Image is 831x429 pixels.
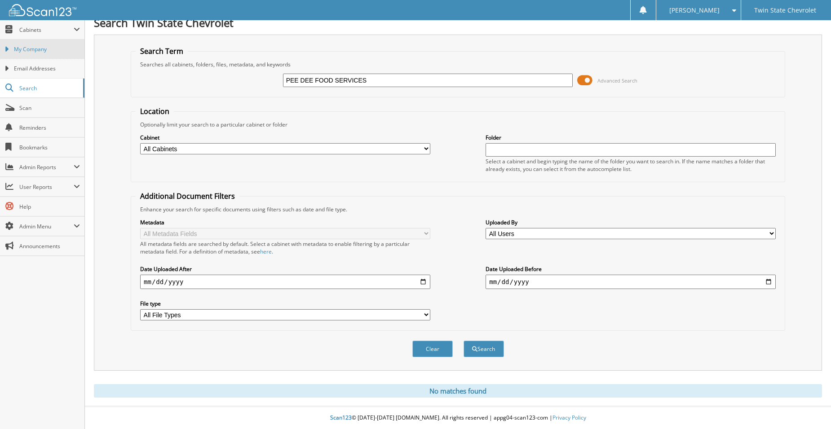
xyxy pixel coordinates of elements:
[136,206,780,213] div: Enhance your search for specific documents using filters such as date and file type.
[486,158,776,173] div: Select a cabinet and begin typing the name of the folder you want to search in. If the name match...
[486,275,776,289] input: end
[14,45,80,53] span: My Company
[136,61,780,68] div: Searches all cabinets, folders, files, metadata, and keywords
[486,265,776,273] label: Date Uploaded Before
[85,407,831,429] div: © [DATE]-[DATE] [DOMAIN_NAME]. All rights reserved | appg04-scan123-com |
[19,104,80,112] span: Scan
[19,26,74,34] span: Cabinets
[464,341,504,357] button: Search
[19,203,80,210] span: Help
[486,134,776,141] label: Folder
[9,4,76,16] img: scan123-logo-white.svg
[19,183,74,191] span: User Reports
[412,341,453,357] button: Clear
[136,106,174,116] legend: Location
[140,275,430,289] input: start
[486,219,776,226] label: Uploaded By
[786,386,831,429] iframe: Chat Widget
[19,124,80,131] span: Reminders
[136,191,239,201] legend: Additional Document Filters
[260,248,272,255] a: here
[140,219,430,226] label: Metadata
[14,65,80,73] span: Email Addresses
[19,242,80,250] span: Announcements
[136,46,188,56] legend: Search Term
[140,265,430,273] label: Date Uploaded After
[19,163,74,171] span: Admin Reports
[330,414,352,421] span: Scan123
[94,384,822,398] div: No matches found
[597,77,637,84] span: Advanced Search
[553,414,586,421] a: Privacy Policy
[136,121,780,128] div: Optionally limit your search to a particular cabinet or folder
[669,8,720,13] span: [PERSON_NAME]
[94,15,822,30] h1: Search Twin State Chevrolet
[754,8,816,13] span: Twin State Chevrolet
[19,223,74,230] span: Admin Menu
[140,300,430,307] label: File type
[140,240,430,255] div: All metadata fields are searched by default. Select a cabinet with metadata to enable filtering b...
[19,144,80,151] span: Bookmarks
[140,134,430,141] label: Cabinet
[19,84,79,92] span: Search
